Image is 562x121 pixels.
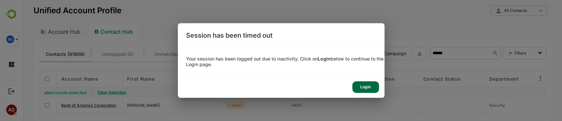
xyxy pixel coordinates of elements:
span: Unmapped (0) [79,50,111,59]
div: Filters [491,46,523,60]
span: First Name [104,76,131,82]
div: Session has been timed out [178,23,384,47]
div: Account Hub [11,24,63,39]
span: Engagement Level [203,76,249,82]
div: All Contacts [468,4,524,17]
div: Filters [492,50,513,57]
span: Contact Status [400,76,438,82]
span: Security [466,103,482,108]
span: Clear Selection [74,90,103,95]
div: Your session has been logged out due to inactivity. Click on below to continue to the Login page. [178,56,384,67]
span: These are the contacts which matched with only one of the existing accounts [23,50,62,59]
button: Add to Campaign [333,47,387,60]
div: Contact Hub [66,24,116,39]
p: Unified Account Profile [11,7,98,15]
span: ICP Level [269,76,292,82]
b: Login [318,56,331,61]
div: All Contacts [472,8,513,14]
div: all accounts selected [16,87,69,98]
span: Account Name [38,76,75,82]
span: Prerak Shukla [104,103,137,108]
button: Add Label [292,47,331,60]
div: Login [352,81,379,93]
span: Department [466,76,495,82]
span: TA Disposition [335,76,372,82]
span: All Contacts [481,8,504,13]
span: Bank of America Corporation [38,103,93,108]
div: HIGH [203,101,223,109]
span: HIGH [269,103,279,108]
button: Export the selected data as CSV [389,47,403,60]
span: Unmatched (0) [131,50,164,59]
